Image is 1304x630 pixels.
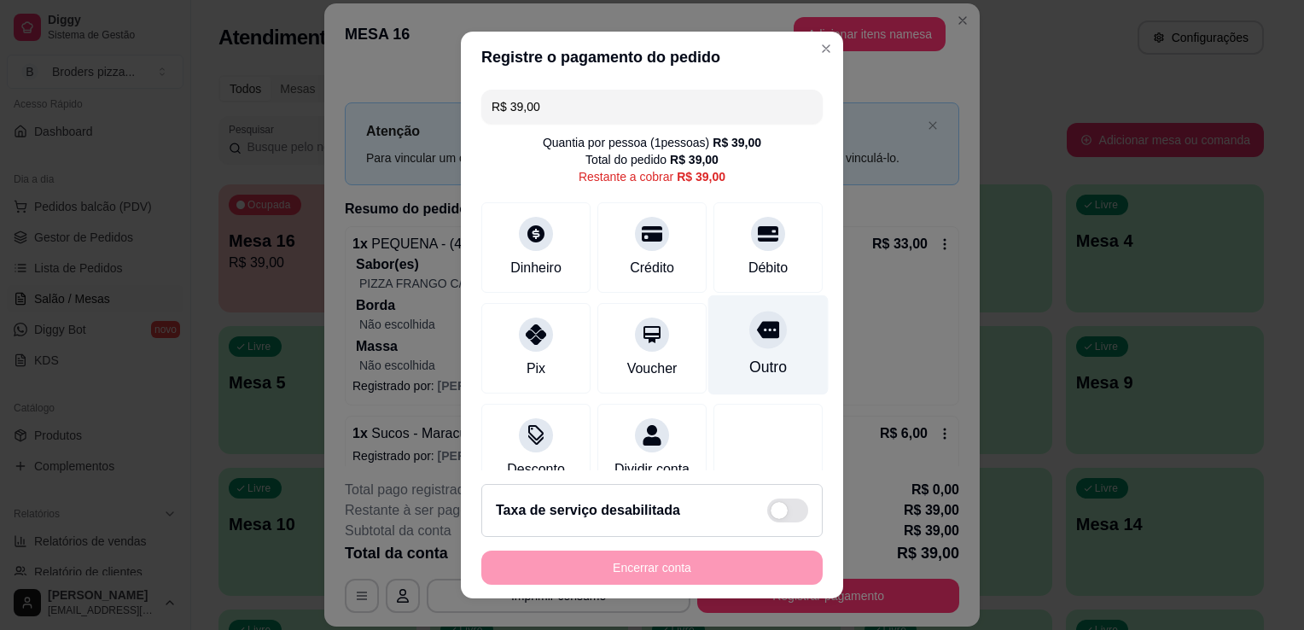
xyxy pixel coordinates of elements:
div: Dinheiro [510,258,562,278]
div: R$ 39,00 [670,151,719,168]
div: Crédito [630,258,674,278]
button: Close [812,35,840,62]
div: Voucher [627,359,678,379]
div: Total do pedido [585,151,719,168]
div: Débito [748,258,788,278]
div: Dividir conta [614,459,690,480]
div: Desconto [507,459,565,480]
div: R$ 39,00 [677,168,725,185]
div: Outro [749,356,787,378]
div: Restante a cobrar [579,168,725,185]
h2: Taxa de serviço desabilitada [496,500,680,521]
div: R$ 39,00 [713,134,761,151]
header: Registre o pagamento do pedido [461,32,843,83]
div: Pix [527,359,545,379]
input: Ex.: hambúrguer de cordeiro [492,90,812,124]
div: Quantia por pessoa ( 1 pessoas) [543,134,761,151]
